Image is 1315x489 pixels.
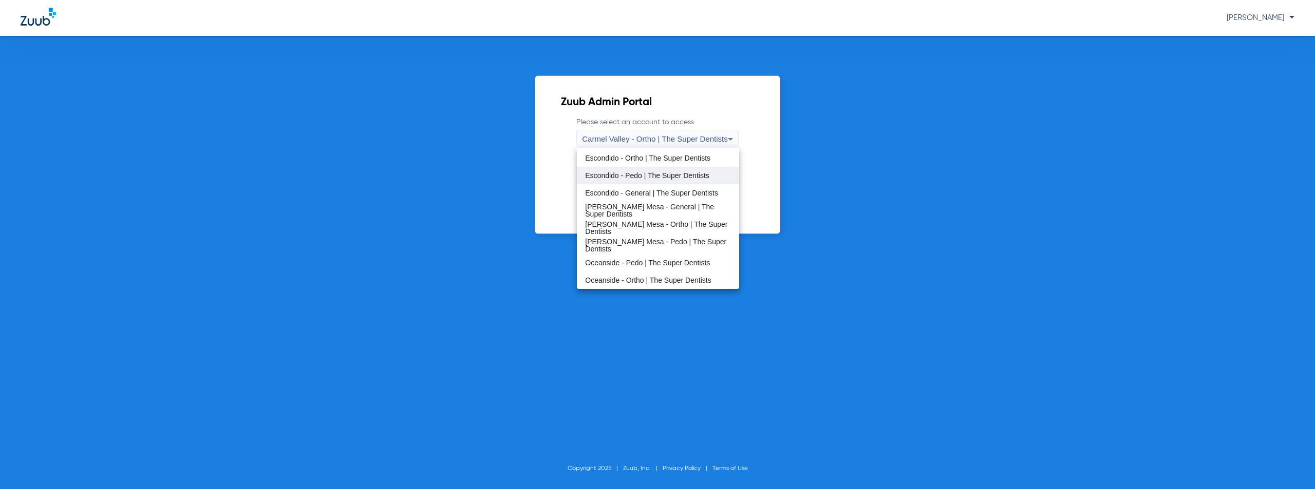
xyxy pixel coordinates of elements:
span: [PERSON_NAME] Mesa - Ortho | The Super Dentists [585,221,730,235]
span: Escondido - Ortho | The Super Dentists [585,154,710,162]
span: Escondido - Pedo | The Super Dentists [585,172,709,179]
iframe: Chat Widget [1264,440,1315,489]
span: Escondido - General | The Super Dentists [585,189,718,197]
span: Oceanside - Ortho | The Super Dentists [585,277,711,284]
span: Oceanside - Pedo | The Super Dentists [585,259,710,266]
span: [PERSON_NAME] Mesa - Pedo | The Super Dentists [585,238,730,252]
span: [PERSON_NAME] Mesa - General | The Super Dentists [585,203,730,218]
